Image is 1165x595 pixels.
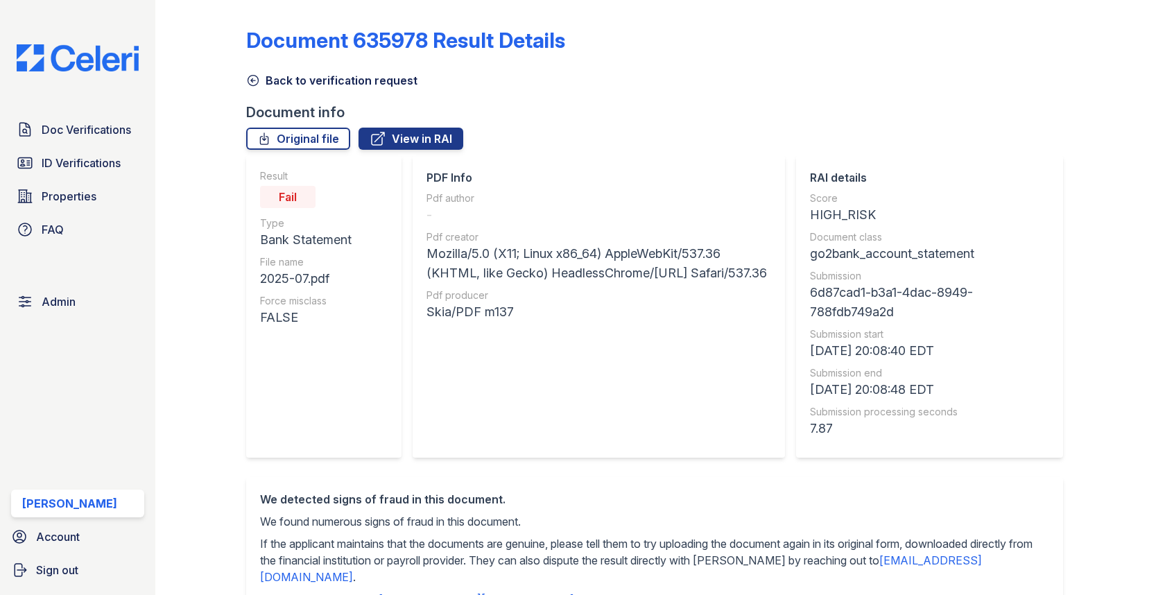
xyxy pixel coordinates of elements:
[810,244,1049,264] div: go2bank_account_statement
[42,155,121,171] span: ID Verifications
[260,269,352,288] div: 2025-07.pdf
[810,283,1049,322] div: 6d87cad1-b3a1-4dac-8949-788fdb749a2d
[260,491,1048,508] div: We detected signs of fraud in this document.
[260,513,1048,530] p: We found numerous signs of fraud in this document.
[426,169,770,186] div: PDF Info
[246,28,565,53] a: Document 635978 Result Details
[11,288,144,316] a: Admin
[6,44,150,71] img: CE_Logo_Blue-a8612792a0a2168367f1c8372b55b34899dd931a85d93a1a3d3e32e68fde9ad4.png
[810,191,1049,205] div: Score
[22,495,117,512] div: [PERSON_NAME]
[260,255,352,269] div: File name
[36,528,80,545] span: Account
[246,72,417,89] a: Back to verification request
[260,294,352,308] div: Force misclass
[810,269,1049,283] div: Submission
[6,523,150,551] a: Account
[36,562,78,578] span: Sign out
[353,570,356,584] span: .
[42,188,96,205] span: Properties
[426,191,770,205] div: Pdf author
[260,169,352,183] div: Result
[42,221,64,238] span: FAQ
[810,419,1049,438] div: 7.87
[426,288,770,302] div: Pdf producer
[11,116,144,144] a: Doc Verifications
[810,205,1049,225] div: HIGH_RISK
[42,293,76,310] span: Admin
[810,366,1049,380] div: Submission end
[260,186,316,208] div: Fail
[260,216,352,230] div: Type
[810,327,1049,341] div: Submission start
[11,182,144,210] a: Properties
[246,103,1073,122] div: Document info
[426,230,770,244] div: Pdf creator
[42,121,131,138] span: Doc Verifications
[260,308,352,327] div: FALSE
[260,230,352,250] div: Bank Statement
[426,244,770,283] div: Mozilla/5.0 (X11; Linux x86_64) AppleWebKit/537.36 (KHTML, like Gecko) HeadlessChrome/[URL] Safar...
[810,405,1049,419] div: Submission processing seconds
[359,128,463,150] a: View in RAI
[260,535,1048,585] p: If the applicant maintains that the documents are genuine, please tell them to try uploading the ...
[11,216,144,243] a: FAQ
[11,149,144,177] a: ID Verifications
[810,380,1049,399] div: [DATE] 20:08:48 EDT
[426,302,770,322] div: Skia/PDF m137
[246,128,350,150] a: Original file
[810,341,1049,361] div: [DATE] 20:08:40 EDT
[810,169,1049,186] div: RAI details
[426,205,770,225] div: -
[810,230,1049,244] div: Document class
[6,556,150,584] a: Sign out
